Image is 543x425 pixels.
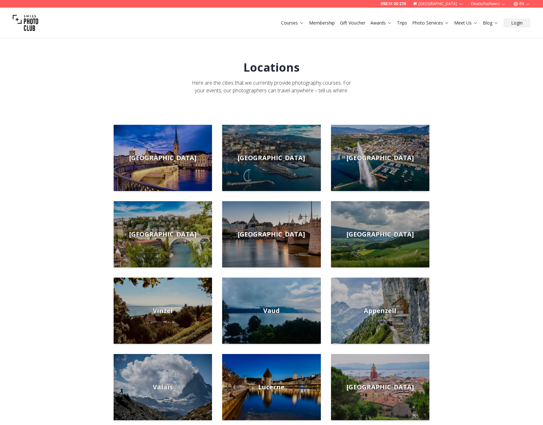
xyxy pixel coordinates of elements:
[114,278,212,344] a: Vinzel
[222,201,321,267] img: basel
[331,201,429,267] img: neuchatel
[238,230,305,239] span: [GEOGRAPHIC_DATA]
[129,230,196,239] span: [GEOGRAPHIC_DATA]
[347,153,414,162] span: [GEOGRAPHIC_DATA]
[309,20,335,26] a: Membership
[454,20,478,26] a: Meet Us
[114,125,212,191] img: zurich
[13,10,38,36] img: Swiss photo club
[331,201,429,267] a: [GEOGRAPHIC_DATA]
[243,61,300,74] h1: Locations
[364,306,396,315] span: Appenzell
[129,153,196,162] span: [GEOGRAPHIC_DATA]
[153,306,173,315] span: Vinzel
[222,201,321,267] a: [GEOGRAPHIC_DATA]
[480,18,501,27] button: Blog
[370,20,392,26] a: Awards
[504,18,530,27] button: Login
[307,18,337,27] button: Membership
[114,201,212,267] img: bern
[331,354,429,420] img: st-gall
[222,125,321,191] a: [GEOGRAPHIC_DATA]
[412,20,449,26] a: Photo Services
[114,354,212,420] img: valais
[281,20,304,26] a: Courses
[279,18,307,27] button: Courses
[263,306,280,315] span: Vaud
[331,278,429,344] img: appenzell
[331,125,429,191] a: [GEOGRAPHIC_DATA]
[337,18,368,27] button: Gift Voucher
[114,201,212,267] a: [GEOGRAPHIC_DATA]
[222,278,321,344] img: vaud
[222,278,321,344] a: Vaud
[452,18,480,27] button: Meet Us
[331,354,429,420] a: [GEOGRAPHIC_DATA]
[222,354,321,420] img: lucerne
[192,79,351,94] span: Here are the cities that we currently provide photography courses. For your events, our photograp...
[222,125,321,191] img: lausanne
[347,383,414,392] span: [GEOGRAPHIC_DATA]
[397,20,407,26] a: Trips
[483,20,498,26] a: Blog
[368,18,394,27] button: Awards
[347,230,414,239] span: [GEOGRAPHIC_DATA]
[394,18,410,27] button: Trips
[114,354,212,420] a: Valais
[114,278,212,344] img: vinzel
[410,18,452,27] button: Photo Services
[258,383,285,392] span: Lucerne
[381,1,406,6] a: 058 51 00 270
[331,278,429,344] a: Appenzell
[340,20,365,26] a: Gift Voucher
[331,125,429,191] img: geneve
[222,354,321,420] a: Lucerne
[114,125,212,191] a: [GEOGRAPHIC_DATA]
[153,383,173,392] span: Valais
[238,153,305,162] span: [GEOGRAPHIC_DATA]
